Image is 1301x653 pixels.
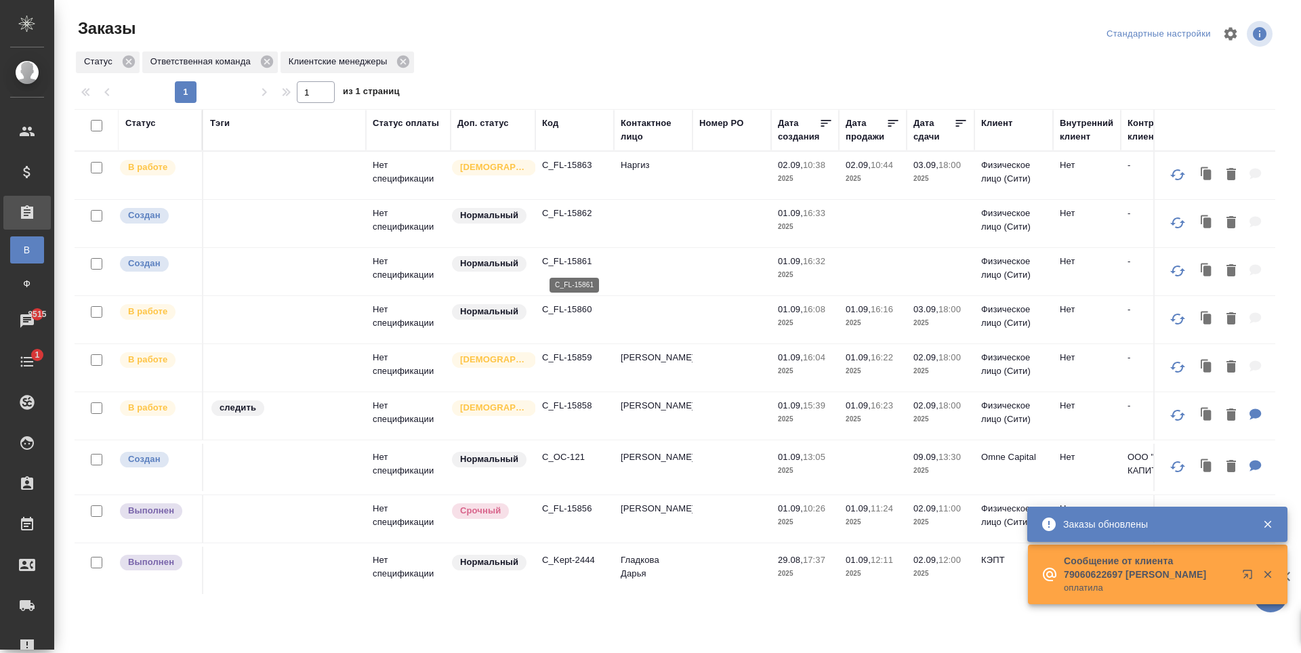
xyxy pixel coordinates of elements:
td: [PERSON_NAME] [614,444,693,491]
button: Открыть в новой вкладке [1234,561,1266,593]
p: 2025 [778,316,832,330]
p: Нет [1060,399,1114,413]
div: Выставляется автоматически для первых 3 заказов нового контактного лица. Особое внимание [451,159,529,177]
td: Наргиз [614,152,693,199]
p: 01.09, [778,503,803,513]
p: Выполнен [128,504,174,518]
p: - [1128,159,1193,172]
span: Заказы [75,18,136,39]
p: 01.09, [846,400,871,410]
div: Статус [125,117,156,130]
p: 02.09, [913,555,938,565]
p: C_FL-15858 [542,399,607,413]
div: Статус оплаты [373,117,439,130]
button: Клонировать [1194,453,1220,481]
p: 01.09, [778,256,803,266]
p: C_Kept-2444 [542,553,607,567]
p: КЭПТ [981,553,1046,567]
p: C_FL-15856 [542,502,607,515]
td: Нет спецификации [366,444,451,491]
a: 8515 [3,304,51,338]
p: 2025 [913,464,968,478]
p: 01.09, [778,400,803,410]
p: - [1128,255,1193,268]
p: В работе [128,161,167,174]
span: Посмотреть информацию [1247,21,1275,47]
p: Нормальный [460,305,518,318]
p: 2025 [778,464,832,478]
p: Физическое лицо (Сити) [981,159,1046,186]
p: 2025 [913,364,968,378]
p: 2025 [778,172,832,186]
td: Нет спецификации [366,248,451,295]
p: Клиентские менеджеры [289,55,392,68]
button: Удалить [1220,161,1243,189]
button: Клонировать [1194,161,1220,189]
button: Удалить [1220,505,1243,532]
button: Клонировать [1194,354,1220,381]
td: Гладкова Дарья [614,547,693,594]
p: 02.09, [913,400,938,410]
p: Создан [128,257,161,270]
p: В работе [128,353,167,366]
div: Выставляется автоматически для первых 3 заказов нового контактного лица. Особое внимание [451,351,529,369]
div: Выставляется автоматически при создании заказа [119,255,195,273]
p: 16:22 [871,352,893,362]
div: Контактное лицо [621,117,686,144]
p: 2025 [913,172,968,186]
p: Физическое лицо (Сити) [981,303,1046,330]
p: 16:08 [803,304,825,314]
p: 2025 [846,316,900,330]
div: split button [1103,24,1214,45]
p: - [1128,207,1193,220]
td: [PERSON_NAME] [614,495,693,543]
p: 11:00 [938,503,961,513]
p: 10:38 [803,160,825,170]
div: Заказы обновлены [1063,518,1242,531]
p: Срочный [460,504,501,518]
p: - [1128,399,1193,413]
p: 02.09, [778,160,803,170]
button: Клонировать [1194,306,1220,333]
p: 2025 [846,172,900,186]
td: Нет спецификации [366,344,451,392]
button: Обновить [1161,351,1194,383]
button: Закрыть [1254,568,1281,581]
p: 16:32 [803,256,825,266]
button: Удалить [1220,354,1243,381]
span: В [17,243,37,257]
div: Выставляется автоматически для первых 3 заказов нового контактного лица. Особое внимание [451,399,529,417]
div: Контрагент клиента [1128,117,1193,144]
p: 03.09, [913,304,938,314]
p: - [1128,303,1193,316]
p: 10:44 [871,160,893,170]
p: Нормальный [460,209,518,222]
p: 2025 [846,567,900,581]
p: Физическое лицо (Сити) [981,502,1046,529]
p: Нет [1060,351,1114,364]
div: Выставляет ПМ после сдачи и проведения начислений. Последний этап для ПМа [119,502,195,520]
p: 16:16 [871,304,893,314]
p: - [1128,351,1193,364]
p: Нет [1060,255,1114,268]
div: Код [542,117,558,130]
p: [DEMOGRAPHIC_DATA] [460,353,528,366]
div: Клиент [981,117,1012,130]
p: Физическое лицо (Сити) [981,255,1046,282]
button: Обновить [1161,255,1194,287]
p: 18:00 [938,352,961,362]
p: 2025 [913,413,968,426]
p: Нормальный [460,257,518,270]
p: 13:05 [803,452,825,462]
p: 2025 [913,316,968,330]
button: Удалить [1220,306,1243,333]
p: 17:37 [803,555,825,565]
p: Физическое лицо (Сити) [981,399,1046,426]
td: [PERSON_NAME] [614,344,693,392]
p: C_OC-121 [542,450,607,464]
p: 09.09, [913,452,938,462]
div: Клиентские менеджеры [281,51,415,73]
div: Статус по умолчанию для стандартных заказов [451,255,529,273]
p: 01.09, [778,352,803,362]
p: 12:11 [871,555,893,565]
